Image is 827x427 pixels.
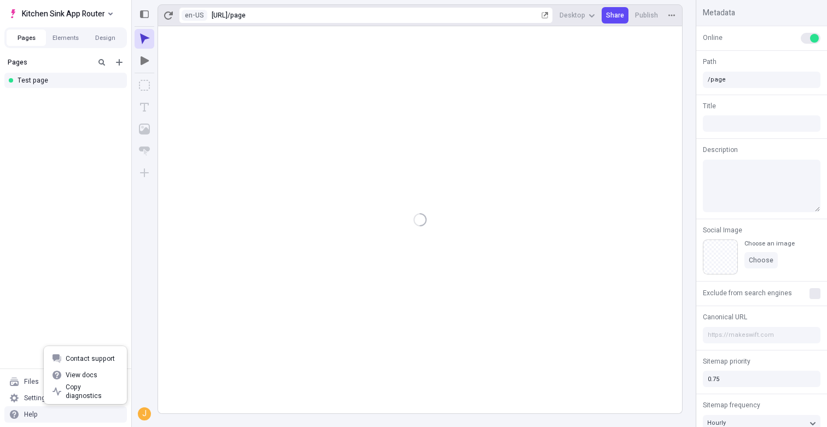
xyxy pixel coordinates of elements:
[228,11,230,20] div: /
[66,371,118,379] span: View docs
[135,141,154,161] button: Button
[703,57,717,67] span: Path
[703,356,750,366] span: Sitemap priority
[66,383,118,400] span: Copy diagnostics
[4,5,117,22] button: Select site
[560,11,585,20] span: Desktop
[744,239,795,248] div: Choose an image
[182,10,207,21] button: Open locale picker
[703,312,747,322] span: Canonical URL
[703,327,820,343] input: https://makeswift.com
[749,256,773,265] span: Choose
[135,119,154,139] button: Image
[22,7,105,20] span: Kitchen Sink App Router
[212,11,228,20] div: [URL]
[230,11,539,20] div: page
[606,11,624,20] span: Share
[7,30,46,46] button: Pages
[744,252,778,268] button: Choose
[703,288,792,298] span: Exclude from search engines
[703,225,742,235] span: Social Image
[602,7,628,24] button: Share
[703,145,738,155] span: Description
[24,394,49,402] div: Settings
[135,75,154,95] button: Box
[631,7,662,24] button: Publish
[703,33,723,43] span: Online
[113,56,126,69] button: Add new
[24,410,38,419] div: Help
[139,408,150,419] div: J
[703,101,716,111] span: Title
[185,10,204,20] span: en-US
[8,58,91,67] div: Pages
[66,354,118,363] span: Contact support
[46,30,85,46] button: Elements
[135,97,154,117] button: Text
[85,30,125,46] button: Design
[635,11,658,20] span: Publish
[18,76,118,85] div: Test page
[555,7,599,24] button: Desktop
[24,377,39,386] div: Files
[703,400,760,410] span: Sitemap frequency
